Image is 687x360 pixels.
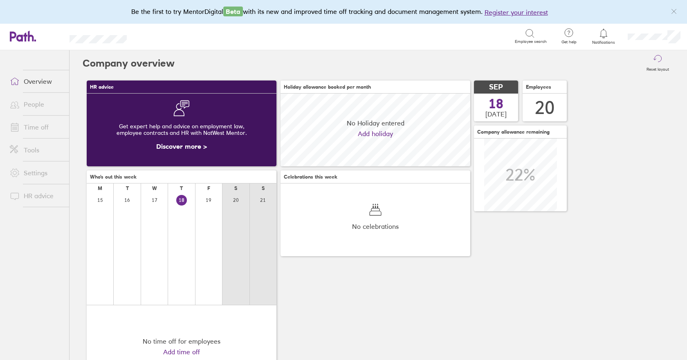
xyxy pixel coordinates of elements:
button: Register your interest [485,7,548,17]
a: Overview [3,73,69,89]
div: Get expert help and advice on employment law, employee contracts and HR with NatWest Mentor. [93,116,270,143]
a: Time off [3,119,69,135]
span: Notifications [590,40,617,45]
div: T [180,186,183,191]
span: Celebrations this week [284,174,337,180]
span: Company allowance remaining [477,129,550,135]
span: 18 [489,97,503,110]
a: Add holiday [358,130,393,137]
span: No celebrations [352,223,399,230]
span: Get help [556,40,582,45]
span: HR advice [90,84,114,90]
a: HR advice [3,188,69,204]
a: People [3,96,69,112]
span: Employee search [515,39,547,44]
span: No Holiday entered [347,119,404,127]
div: F [207,186,210,191]
div: Be the first to try MentorDigital with its new and improved time off tracking and document manage... [131,7,556,17]
span: Holiday allowance booked per month [284,84,371,90]
div: Search [149,32,170,40]
span: Beta [223,7,243,16]
span: SEP [489,83,503,92]
a: Add time off [163,348,200,356]
div: 20 [535,97,555,118]
a: Settings [3,165,69,181]
span: Employees [526,84,551,90]
span: [DATE] [485,110,507,118]
a: Notifications [590,28,617,45]
button: Reset layout [642,50,674,76]
div: M [98,186,102,191]
div: S [234,186,237,191]
a: Tools [3,142,69,158]
a: Discover more > [156,142,207,150]
div: T [126,186,129,191]
span: Who's out this week [90,174,137,180]
div: W [152,186,157,191]
div: No time off for employees [143,338,220,345]
label: Reset layout [642,65,674,72]
div: S [262,186,265,191]
h2: Company overview [83,50,175,76]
